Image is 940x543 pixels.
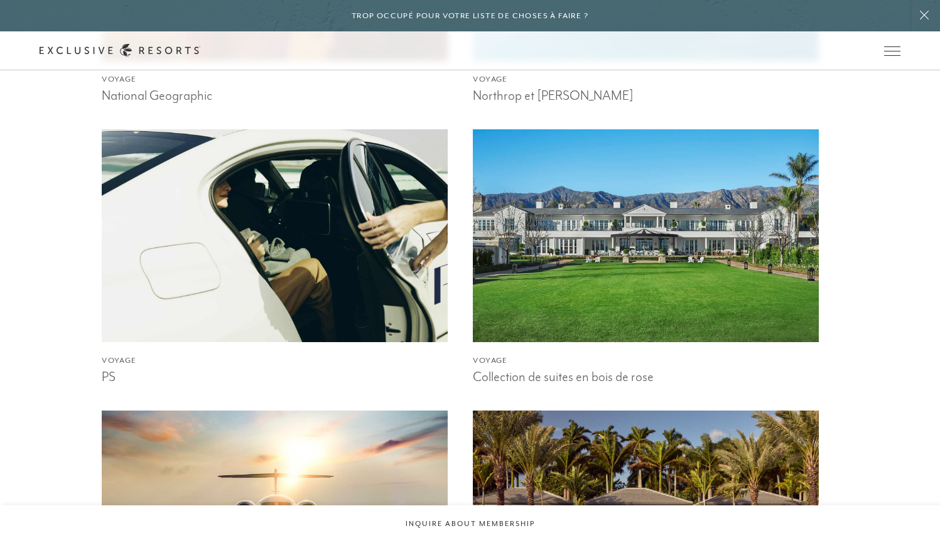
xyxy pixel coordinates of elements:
[102,355,448,367] h4: VOYAGE
[473,85,819,104] h3: Northrop et [PERSON_NAME]
[473,355,819,367] h4: VOYAGE
[102,85,448,104] h3: National Geographic
[102,366,448,385] h3: PS
[352,10,588,22] h6: TROP OCCUPÉ POUR VOTRE LISTE DE CHOSES À FAIRE ?
[473,129,819,385] a: VOYAGECollection de suites en bois de rose
[884,46,900,55] button: Ouvrir la navigation
[102,129,448,385] article: En Savoir Plus Sur PS
[473,366,819,385] h3: Collection de suites en bois de rose
[102,129,448,385] a: VOYAGEPS
[473,73,819,85] h4: VOYAGE
[473,129,819,385] article: En Savoir Plus Sur La Collection Rosewood Suites
[102,73,448,85] h4: VOYAGE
